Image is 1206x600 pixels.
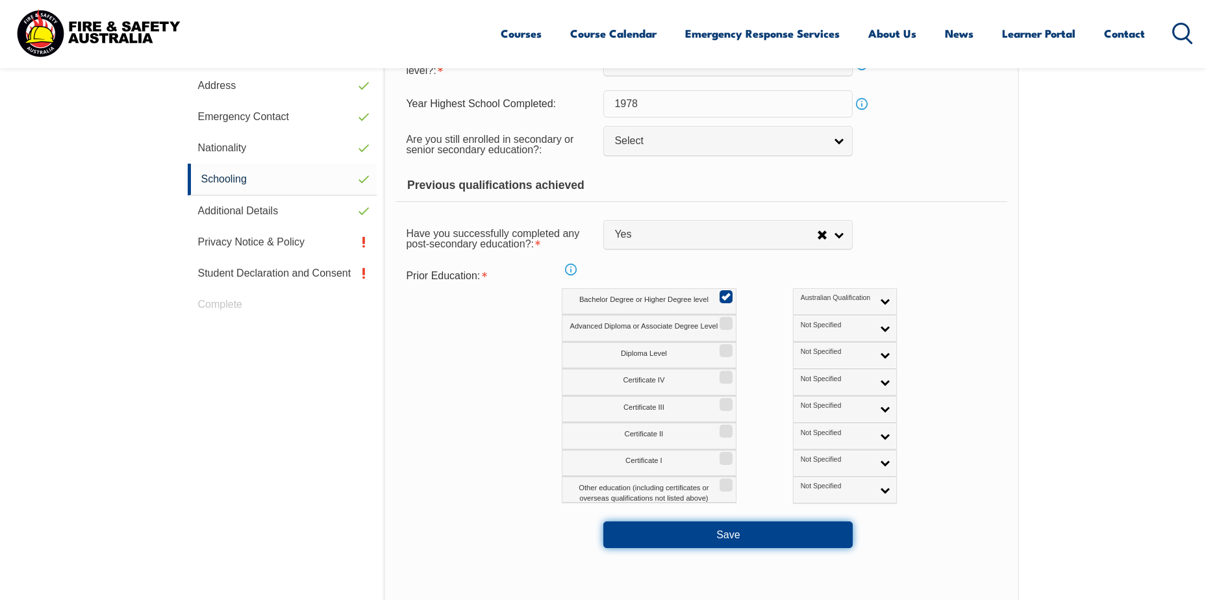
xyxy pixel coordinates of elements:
[801,429,873,438] span: Not Specified
[1002,16,1075,51] a: Learner Portal
[603,521,853,547] button: Save
[188,195,377,227] a: Additional Details
[570,16,657,51] a: Course Calendar
[562,342,736,369] label: Diploma Level
[945,16,974,51] a: News
[801,375,873,384] span: Not Specified
[562,315,736,342] label: Advanced Diploma or Associate Degree Level
[614,228,817,242] span: Yes
[801,294,873,303] span: Australian Qualification
[562,369,736,395] label: Certificate IV
[562,288,736,315] label: Bachelor Degree or Higher Degree level
[396,92,603,116] div: Year Highest School Completed:
[614,134,825,148] span: Select
[1104,16,1145,51] a: Contact
[406,134,573,155] span: Are you still enrolled in secondary or senior secondary education?:
[188,227,377,258] a: Privacy Notice & Policy
[188,258,377,289] a: Student Declaration and Consent
[188,164,377,195] a: Schooling
[501,16,542,51] a: Courses
[188,132,377,164] a: Nationality
[562,396,736,423] label: Certificate III
[396,219,603,256] div: Have you successfully completed any post-secondary education? is required.
[396,169,1007,202] div: Previous qualifications achieved
[801,347,873,356] span: Not Specified
[685,16,840,51] a: Emergency Response Services
[188,101,377,132] a: Emergency Contact
[562,477,736,503] label: Other education (including certificates or overseas qualifications not listed above)
[801,455,873,464] span: Not Specified
[801,482,873,491] span: Not Specified
[406,228,579,249] span: Have you successfully completed any post-secondary education?:
[562,260,580,279] a: Info
[603,90,853,118] input: YYYY
[562,423,736,449] label: Certificate II
[188,70,377,101] a: Address
[801,401,873,410] span: Not Specified
[853,95,871,113] a: Info
[396,264,603,288] div: Prior Education is required.
[562,450,736,477] label: Certificate I
[801,321,873,330] span: Not Specified
[868,16,916,51] a: About Us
